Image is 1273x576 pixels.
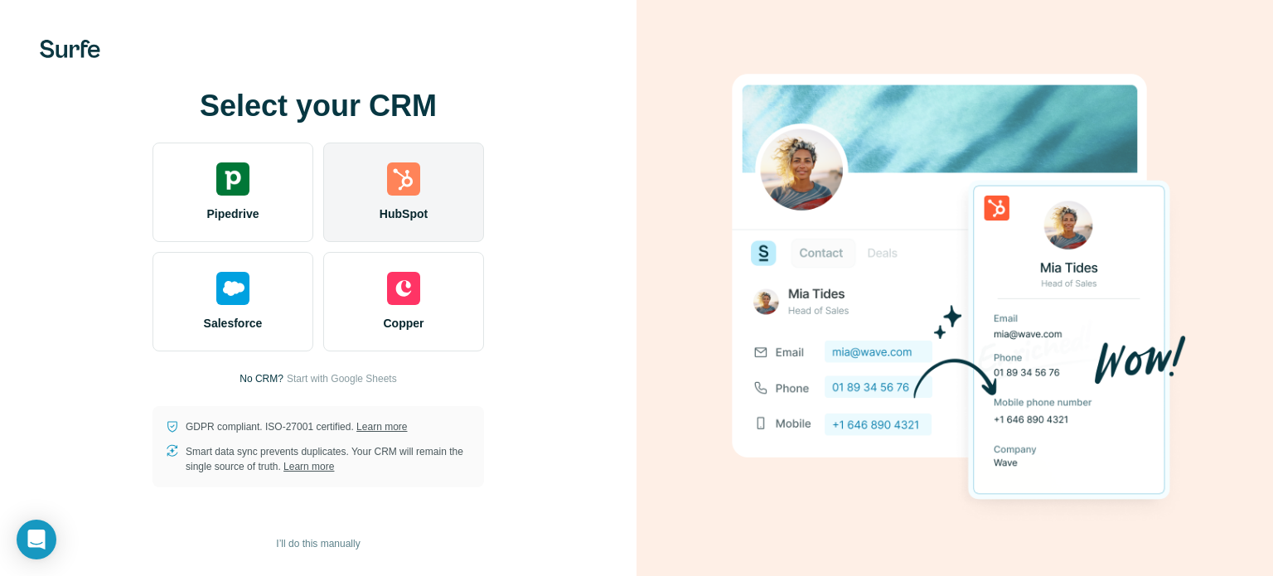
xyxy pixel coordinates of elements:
[216,272,249,305] img: salesforce's logo
[287,371,397,386] button: Start with Google Sheets
[283,461,334,472] a: Learn more
[206,206,259,222] span: Pipedrive
[384,315,424,332] span: Copper
[152,90,484,123] h1: Select your CRM
[204,315,263,332] span: Salesforce
[276,536,360,551] span: I’ll do this manually
[387,272,420,305] img: copper's logo
[387,162,420,196] img: hubspot's logo
[380,206,428,222] span: HubSpot
[186,444,471,474] p: Smart data sync prevents duplicates. Your CRM will remain the single source of truth.
[17,520,56,559] div: Open Intercom Messenger
[240,371,283,386] p: No CRM?
[356,421,407,433] a: Learn more
[216,162,249,196] img: pipedrive's logo
[264,531,371,556] button: I’ll do this manually
[723,48,1187,529] img: HUBSPOT image
[40,40,100,58] img: Surfe's logo
[186,419,407,434] p: GDPR compliant. ISO-27001 certified.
